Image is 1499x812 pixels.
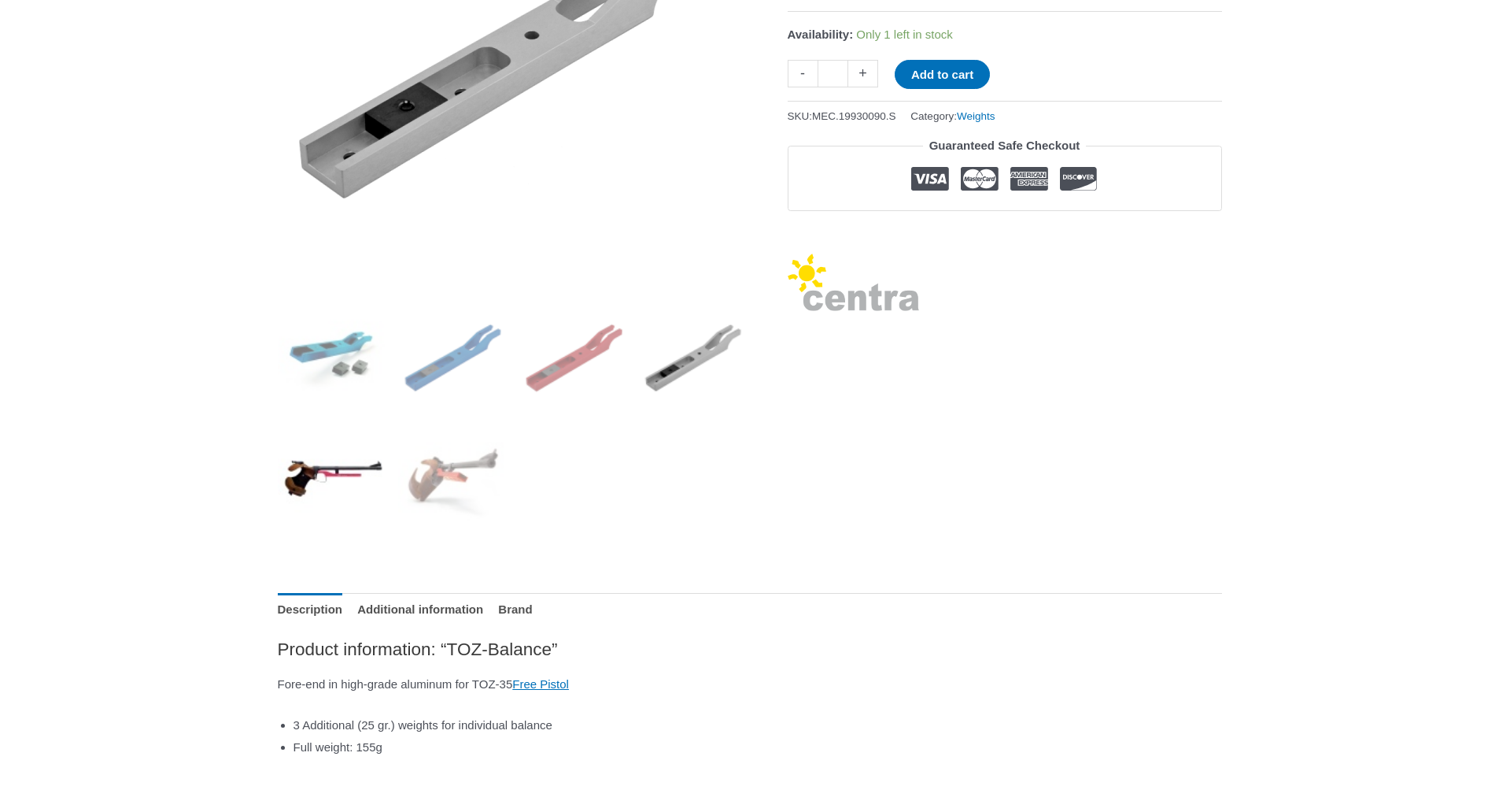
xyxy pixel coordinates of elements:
[856,28,953,41] span: Only 1 left in stock
[788,223,1222,242] iframe: Customer reviews powered by Trustpilot
[398,425,508,534] img: TOZ-Balance - Image 6
[641,303,750,413] img: TOZ-Balance - Image 4
[788,28,854,41] span: Availability:
[357,593,483,627] a: Additional information
[923,135,1087,157] legend: Guaranteed Safe Checkout
[278,638,1222,661] h2: Product information: “TOZ-Balance”
[294,736,1222,758] li: Full weight: 155g
[512,677,569,691] a: Free Pistol
[788,106,896,126] span: SKU:
[278,593,343,627] a: Description
[278,303,387,413] img: Toz-Balance
[398,303,508,413] img: TOZ-Balance - Image 2
[895,60,990,89] button: Add to cart
[278,673,1222,695] p: Fore-end in high-grade aluminum for TOZ-35
[278,425,387,534] img: TOZ-Balance - Image 5
[498,593,532,627] a: Brand
[957,110,995,122] a: Weights
[294,714,1222,736] li: 3 Additional (25 gr.) weights for individual balance
[812,110,896,122] span: MEC.19930090.S
[848,60,878,87] a: +
[910,106,995,126] span: Category:
[519,303,629,413] img: TOZ-Balance - Image 3
[818,60,848,87] input: Product quantity
[788,254,920,318] a: Centra
[788,60,818,87] a: -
